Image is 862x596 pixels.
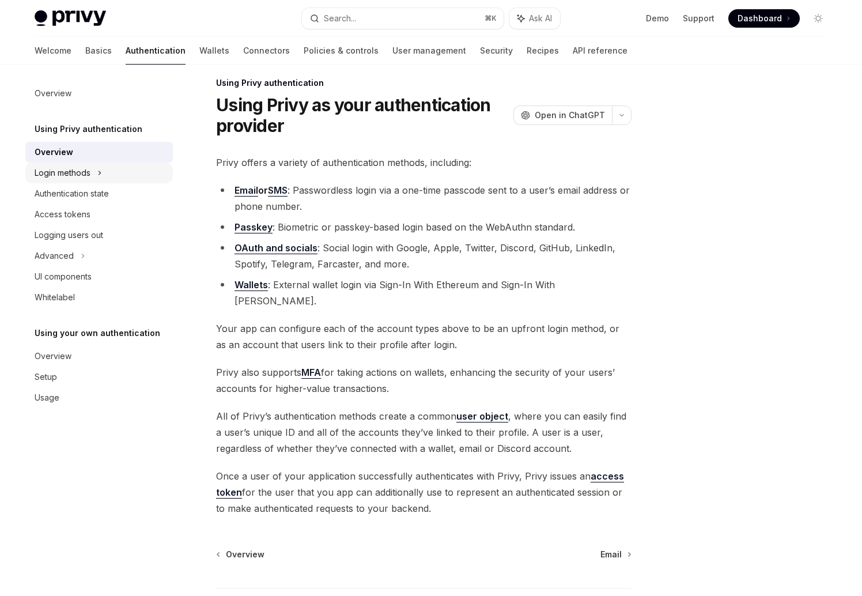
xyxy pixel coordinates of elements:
a: Recipes [527,37,559,65]
strong: or [235,184,288,197]
a: MFA [301,367,321,379]
div: Overview [35,349,71,363]
span: Your app can configure each of the account types above to be an upfront login method, or as an ac... [216,320,632,353]
a: Connectors [243,37,290,65]
span: Once a user of your application successfully authenticates with Privy, Privy issues an for the us... [216,468,632,516]
a: Wallets [199,37,229,65]
h5: Using your own authentication [35,326,160,340]
a: Basics [85,37,112,65]
a: API reference [573,37,627,65]
li: : Biometric or passkey-based login based on the WebAuthn standard. [216,219,632,235]
a: Access tokens [25,204,173,225]
a: Usage [25,387,173,408]
span: All of Privy’s authentication methods create a common , where you can easily find a user’s unique... [216,408,632,457]
img: light logo [35,10,106,27]
a: Overview [217,549,264,560]
div: Using Privy authentication [216,77,632,89]
button: Toggle dark mode [809,9,827,28]
div: Overview [35,86,71,100]
div: Authentication state [35,187,109,201]
a: Logging users out [25,225,173,246]
span: Dashboard [738,13,782,24]
div: Setup [35,370,57,384]
div: Usage [35,391,59,405]
li: : Social login with Google, Apple, Twitter, Discord, GitHub, LinkedIn, Spotify, Telegram, Farcast... [216,240,632,272]
a: Overview [25,83,173,104]
a: Overview [25,346,173,367]
div: Advanced [35,249,74,263]
li: : External wallet login via Sign-In With Ethereum and Sign-In With [PERSON_NAME]. [216,277,632,309]
button: Ask AI [509,8,560,29]
a: UI components [25,266,173,287]
span: Email [600,549,622,560]
div: Overview [35,145,73,159]
a: Passkey [235,221,273,233]
a: Email [235,184,258,197]
a: Whitelabel [25,287,173,308]
div: Access tokens [35,208,90,221]
span: ⌘ K [485,14,497,23]
button: Search...⌘K [302,8,504,29]
li: : Passwordless login via a one-time passcode sent to a user’s email address or phone number. [216,182,632,214]
a: Email [600,549,630,560]
a: Authentication [126,37,186,65]
a: Authentication state [25,183,173,204]
span: Ask AI [529,13,552,24]
a: OAuth and socials [235,242,317,254]
a: Demo [646,13,669,24]
div: Whitelabel [35,291,75,304]
div: Logging users out [35,228,103,242]
span: Privy offers a variety of authentication methods, including: [216,154,632,171]
button: Open in ChatGPT [513,105,612,125]
span: Privy also supports for taking actions on wallets, enhancing the security of your users’ accounts... [216,364,632,397]
div: Login methods [35,166,90,180]
h1: Using Privy as your authentication provider [216,95,509,136]
a: Setup [25,367,173,387]
a: SMS [268,184,288,197]
h5: Using Privy authentication [35,122,142,136]
a: user object [456,410,508,423]
span: Open in ChatGPT [535,110,605,121]
a: Dashboard [728,9,800,28]
a: Wallets [235,279,268,291]
a: User management [392,37,466,65]
span: Overview [226,549,264,560]
div: UI components [35,270,92,284]
a: Policies & controls [304,37,379,65]
a: Overview [25,142,173,163]
a: Welcome [35,37,71,65]
div: Search... [324,12,356,25]
a: Security [480,37,513,65]
a: Support [683,13,714,24]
